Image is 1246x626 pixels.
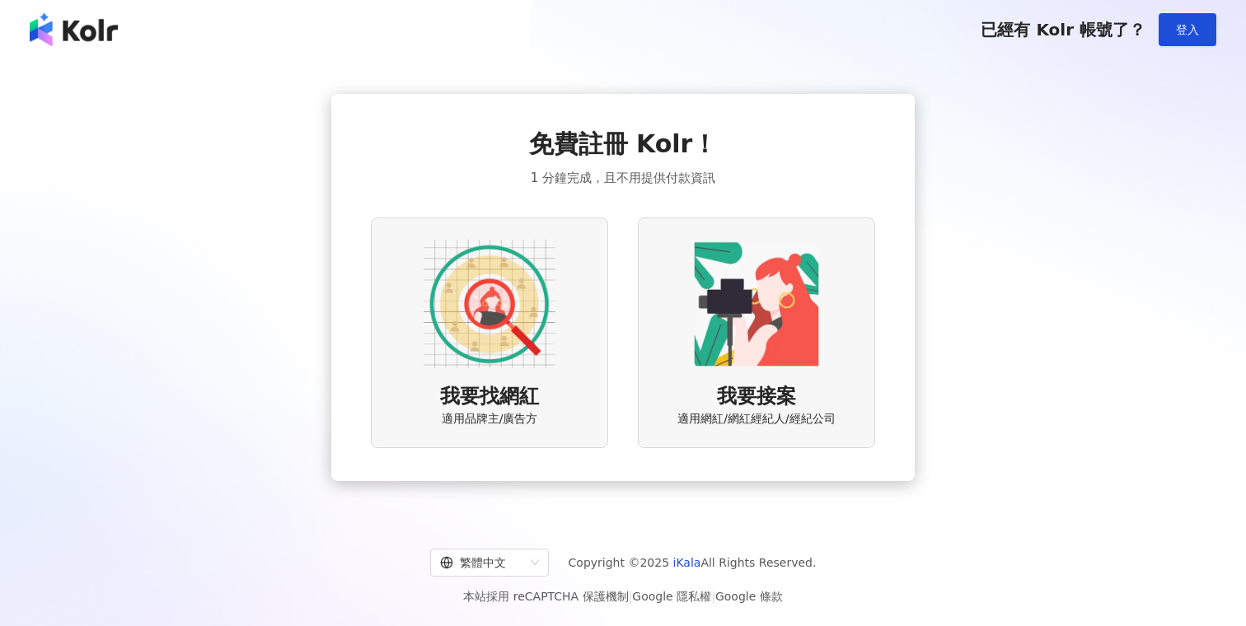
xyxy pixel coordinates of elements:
span: 本站採用 reCAPTCHA 保護機制 [463,586,782,606]
img: KOL identity option [691,238,822,370]
img: logo [30,13,118,46]
span: 適用網紅/網紅經紀人/經紀公司 [677,411,835,427]
span: 已經有 Kolr 帳號了？ [981,20,1145,40]
div: 繁體中文 [440,549,524,576]
span: 1 分鐘完成，且不用提供付款資訊 [531,168,715,188]
button: 登入 [1159,13,1216,46]
span: | [629,590,633,603]
span: 登入 [1176,23,1199,36]
a: Google 條款 [715,590,783,603]
a: iKala [673,556,701,569]
span: 我要找網紅 [440,383,539,411]
span: 適用品牌主/廣告方 [442,411,538,427]
span: 免費註冊 Kolr！ [529,127,718,161]
span: | [711,590,715,603]
span: Copyright © 2025 All Rights Reserved. [569,553,817,572]
img: AD identity option [424,238,555,370]
span: 我要接案 [717,383,796,411]
a: Google 隱私權 [632,590,711,603]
